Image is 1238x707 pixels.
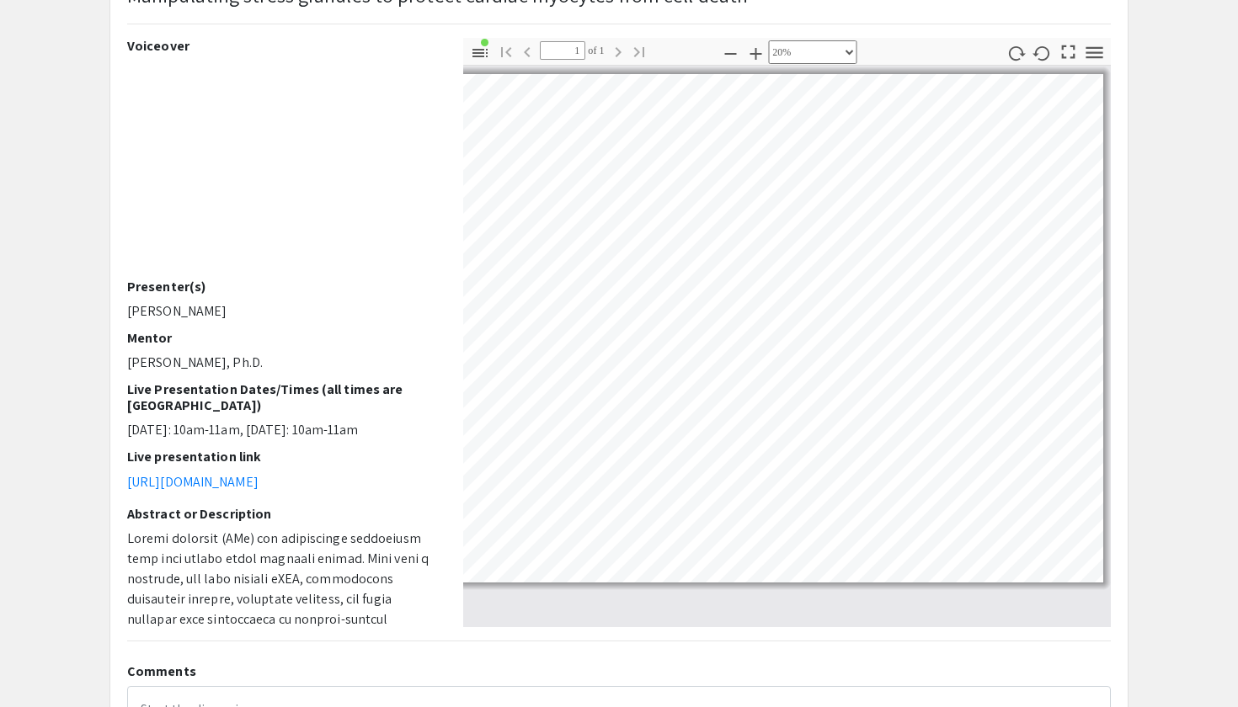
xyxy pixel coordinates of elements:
h2: Presenter(s) [127,279,438,295]
p: [PERSON_NAME] [127,301,438,322]
button: Zoom Out [716,40,744,65]
h2: Voiceover [127,38,438,54]
button: Zoom In [741,40,770,65]
button: Previous Page [513,39,542,63]
div: Page 1 [190,66,1111,590]
input: Page [540,41,585,60]
a: [URL][DOMAIN_NAME] [127,473,259,491]
p: [PERSON_NAME], Ph.D. [127,353,438,373]
span: of 1 [585,41,605,60]
iframe: Chat [13,631,72,694]
button: Next Page [604,39,632,63]
button: Rotate Counterclockwise [1028,40,1057,65]
h2: Comments [127,663,1111,679]
button: Go to Last Page [625,39,654,63]
h2: Mentor [127,330,438,346]
iframe: DREAMS Reflection - Oct 15, 2024 [127,61,438,279]
h2: Abstract or Description [127,506,438,522]
button: Switch to Presentation Mode [1054,38,1083,62]
button: Tools [1081,40,1109,65]
button: Go to First Page [492,39,520,63]
p: [DATE]: 10am-11am, [DATE]: 10am-11am [127,420,438,440]
a: http://www.megaprint.com/ [937,575,1023,578]
h2: Live presentation link [127,449,438,465]
button: Rotate Clockwise [1002,40,1031,65]
h2: Live Presentation Dates/Times (all times are [GEOGRAPHIC_DATA]) [127,381,438,413]
select: Zoom [768,40,856,64]
button: Toggle Sidebar (document contains outline/attachments/layers) [466,40,494,65]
